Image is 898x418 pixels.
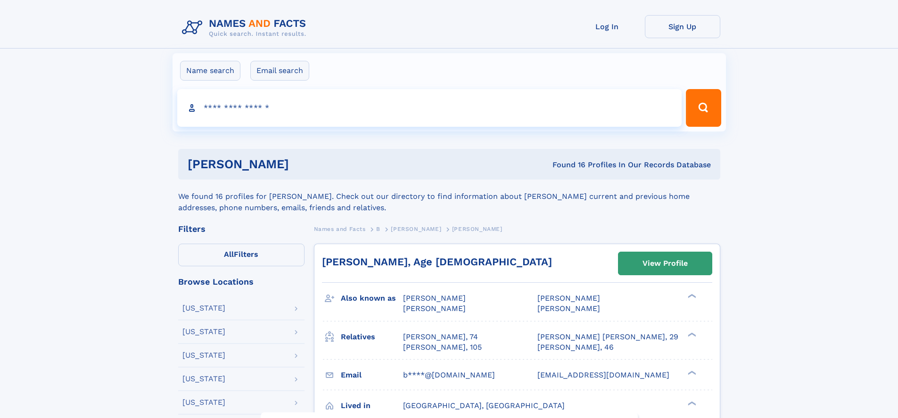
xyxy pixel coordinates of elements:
div: We found 16 profiles for [PERSON_NAME]. Check out our directory to find information about [PERSON... [178,180,720,213]
div: ❯ [685,369,697,376]
div: View Profile [643,253,688,274]
div: Filters [178,225,305,233]
h3: Relatives [341,329,403,345]
div: ❯ [685,400,697,406]
a: B [376,223,380,235]
a: [PERSON_NAME], 46 [537,342,614,352]
div: [US_STATE] [182,352,225,359]
label: Filters [178,244,305,266]
span: [PERSON_NAME] [452,226,503,232]
span: [PERSON_NAME] [537,294,600,303]
span: B [376,226,380,232]
span: [PERSON_NAME] [403,304,466,313]
span: [PERSON_NAME] [537,304,600,313]
a: Names and Facts [314,223,366,235]
h3: Email [341,367,403,383]
div: ❯ [685,293,697,299]
div: Found 16 Profiles In Our Records Database [420,160,711,170]
a: [PERSON_NAME], 105 [403,342,482,352]
div: [US_STATE] [182,328,225,336]
div: ❯ [685,331,697,337]
span: [GEOGRAPHIC_DATA], [GEOGRAPHIC_DATA] [403,401,565,410]
a: [PERSON_NAME], 74 [403,332,478,342]
a: View Profile [618,252,712,275]
h1: [PERSON_NAME] [188,158,421,170]
div: [US_STATE] [182,304,225,312]
div: [US_STATE] [182,375,225,383]
a: [PERSON_NAME] [PERSON_NAME], 29 [537,332,678,342]
div: Browse Locations [178,278,305,286]
h3: Also known as [341,290,403,306]
div: [US_STATE] [182,399,225,406]
h3: Lived in [341,398,403,414]
span: [PERSON_NAME] [403,294,466,303]
a: [PERSON_NAME] [391,223,441,235]
span: [EMAIL_ADDRESS][DOMAIN_NAME] [537,370,669,379]
a: Sign Up [645,15,720,38]
button: Search Button [686,89,721,127]
img: Logo Names and Facts [178,15,314,41]
span: [PERSON_NAME] [391,226,441,232]
a: Log In [569,15,645,38]
a: [PERSON_NAME], Age [DEMOGRAPHIC_DATA] [322,256,552,268]
label: Email search [250,61,309,81]
span: All [224,250,234,259]
label: Name search [180,61,240,81]
input: search input [177,89,682,127]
